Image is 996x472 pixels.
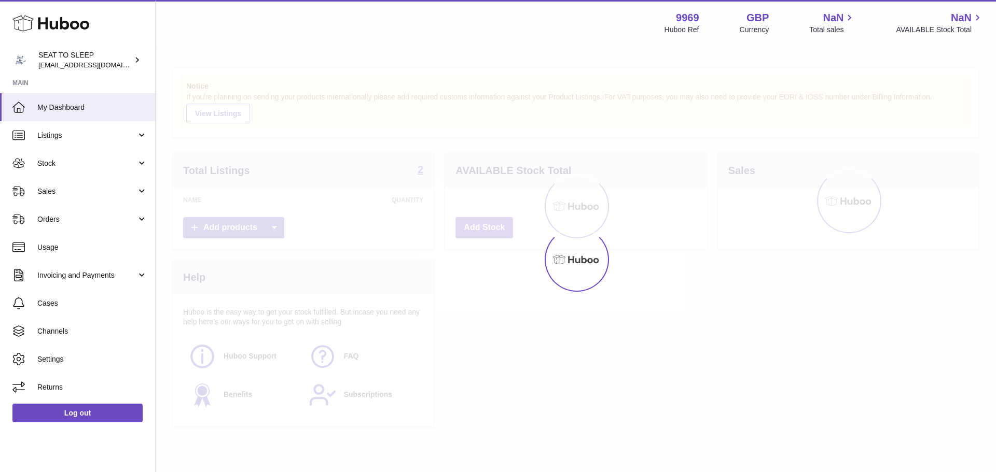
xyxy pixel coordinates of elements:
span: My Dashboard [37,103,147,112]
span: Total sales [809,25,855,35]
div: Currency [740,25,769,35]
span: Sales [37,187,136,196]
div: SEAT TO SLEEP [38,50,132,70]
a: NaN Total sales [809,11,855,35]
span: Usage [37,242,147,252]
span: Listings [37,131,136,140]
a: Log out [12,404,143,422]
strong: GBP [746,11,769,25]
span: Cases [37,298,147,308]
span: Settings [37,354,147,364]
span: NaN [823,11,843,25]
span: [EMAIL_ADDRESS][DOMAIN_NAME] [38,61,153,69]
strong: 9969 [676,11,699,25]
span: Returns [37,382,147,392]
a: NaN AVAILABLE Stock Total [896,11,984,35]
span: Stock [37,159,136,168]
span: Orders [37,214,136,224]
span: Channels [37,326,147,336]
img: internalAdmin-9969@internal.huboo.com [12,52,28,68]
span: Invoicing and Payments [37,270,136,280]
div: Huboo Ref [665,25,699,35]
span: NaN [951,11,972,25]
span: AVAILABLE Stock Total [896,25,984,35]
